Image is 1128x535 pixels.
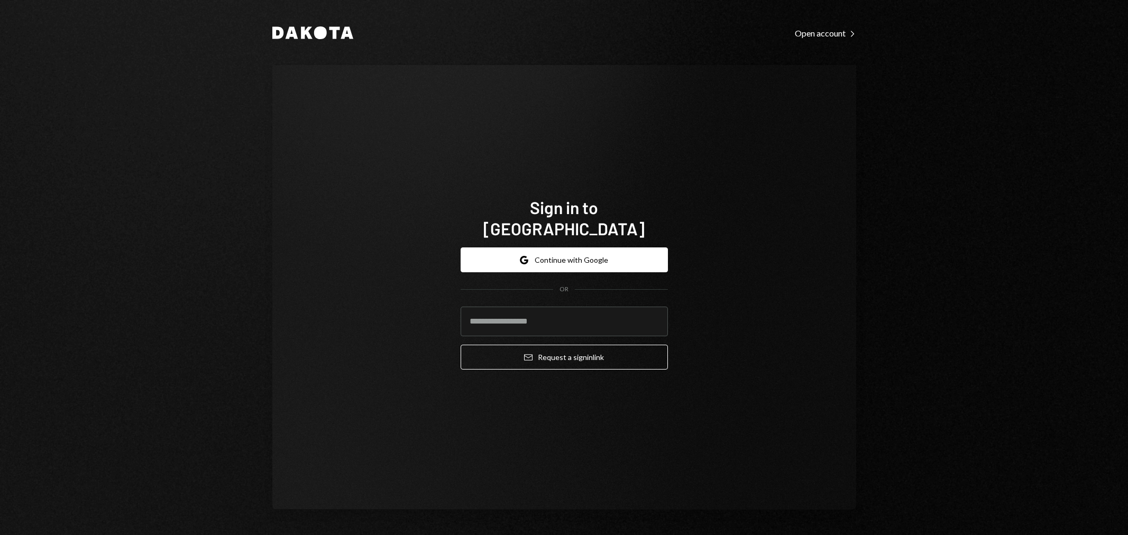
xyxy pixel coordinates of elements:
[560,285,568,294] div: OR
[795,27,856,39] a: Open account
[461,247,668,272] button: Continue with Google
[795,28,856,39] div: Open account
[461,345,668,370] button: Request a signinlink
[461,197,668,239] h1: Sign in to [GEOGRAPHIC_DATA]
